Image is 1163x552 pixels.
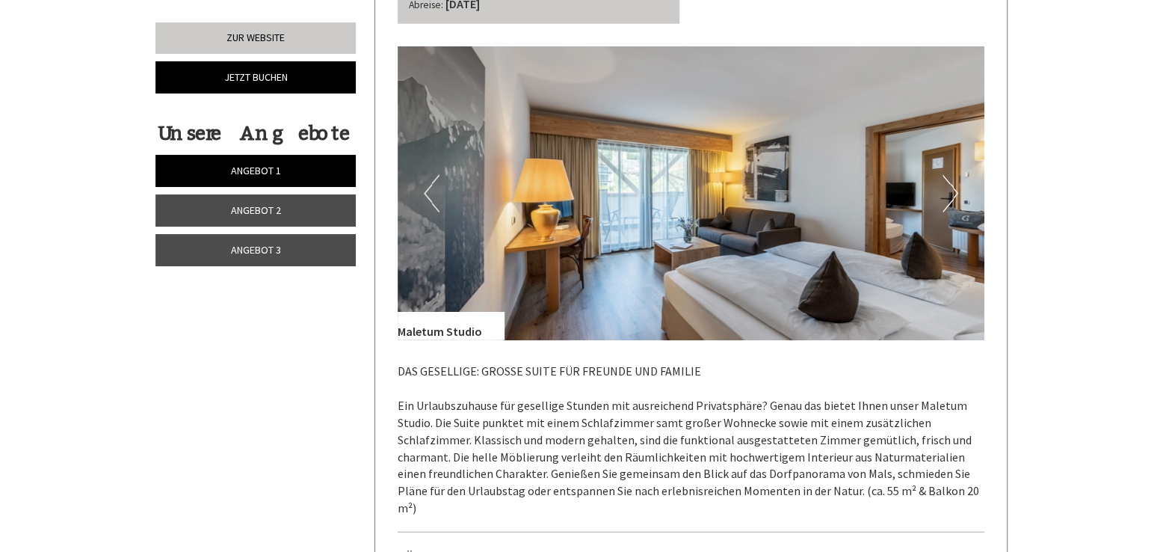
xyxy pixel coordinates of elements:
[231,243,281,257] span: Angebot 3
[398,363,985,517] p: DAS GESELLIGE: GROSSE SUITE FÜR FREUNDE UND FAMILIE Ein Urlaubszuhause für gesellige Stunden mit ...
[398,312,505,340] div: Maletum Studio
[398,46,985,340] img: image
[231,164,281,177] span: Angebot 1
[231,203,281,217] span: Angebot 2
[424,175,439,212] button: Previous
[155,61,356,93] a: Jetzt buchen
[155,22,356,54] a: Zur Website
[155,120,351,147] div: Unsere Angebote
[943,175,958,212] button: Next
